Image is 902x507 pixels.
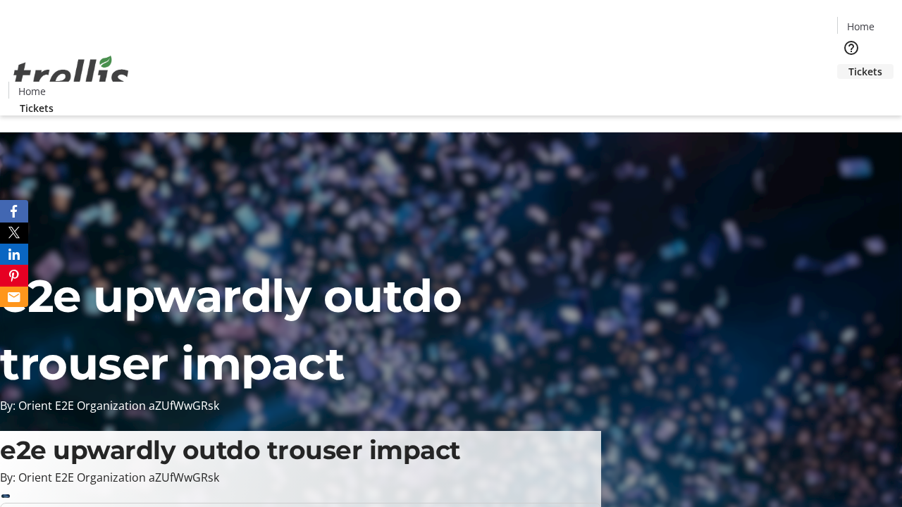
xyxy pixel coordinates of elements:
a: Tickets [8,101,65,115]
span: Tickets [20,101,54,115]
span: Home [18,84,46,99]
span: Home [847,19,875,34]
button: Cart [837,79,865,107]
a: Home [838,19,883,34]
a: Home [9,84,54,99]
a: Tickets [837,64,894,79]
img: Orient E2E Organization aZUfWwGRsk's Logo [8,40,134,111]
span: Tickets [848,64,882,79]
button: Help [837,34,865,62]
